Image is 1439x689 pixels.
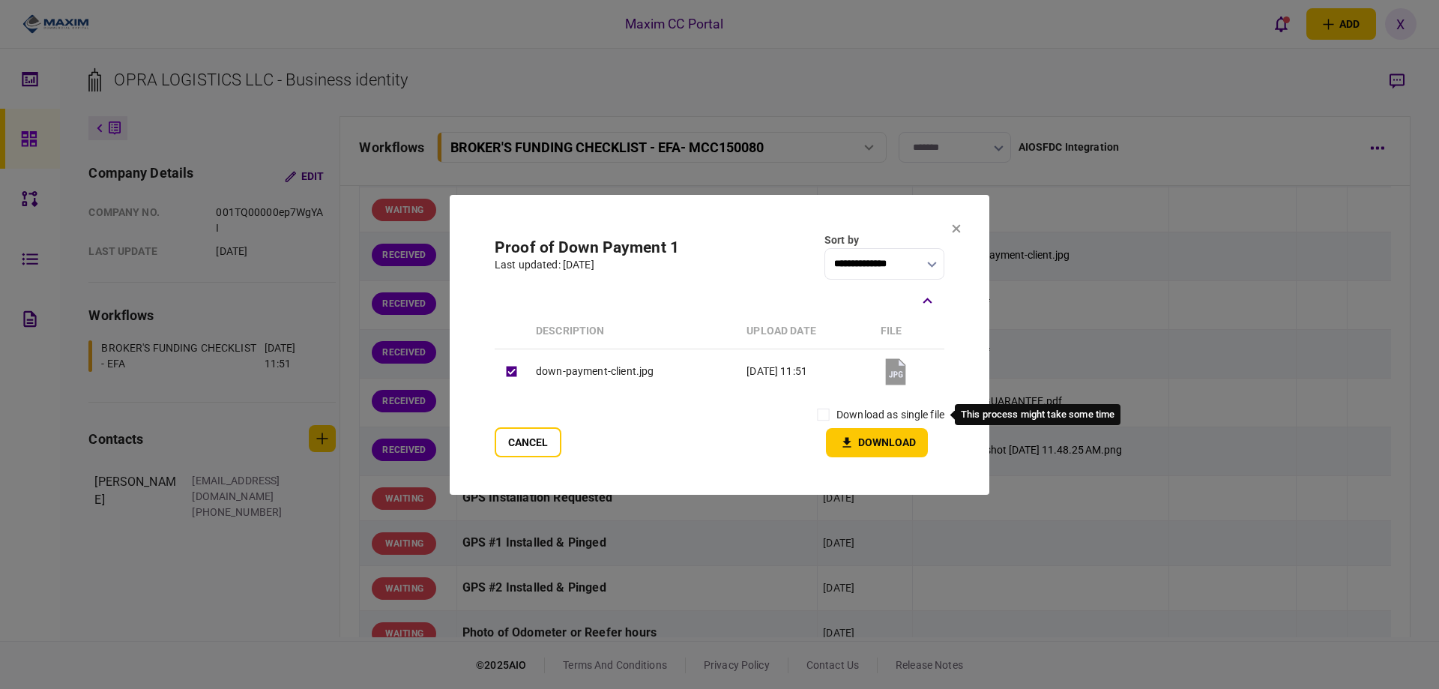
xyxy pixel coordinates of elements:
[826,428,928,457] button: Download
[528,349,739,394] td: down-payment-client.jpg
[824,232,944,248] div: Sort by
[873,314,944,349] th: file
[739,314,873,349] th: upload date
[836,407,944,423] label: download as single file
[495,257,679,273] div: last updated: [DATE]
[495,238,679,257] h2: Proof of Down Payment 1
[528,314,739,349] th: Description
[495,427,561,457] button: Cancel
[739,349,873,394] td: [DATE] 11:51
